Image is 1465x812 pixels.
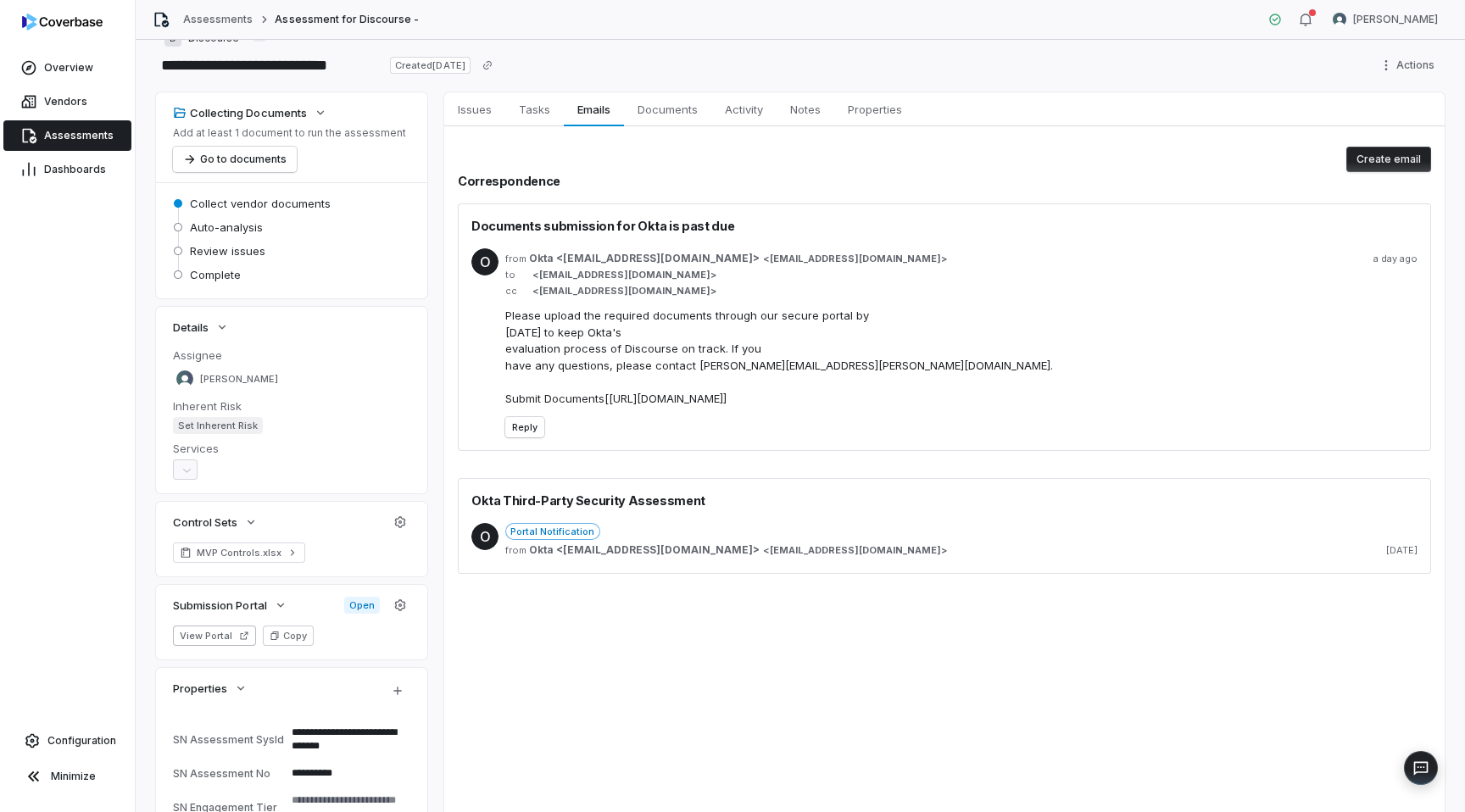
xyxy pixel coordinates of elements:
[44,61,93,75] span: Overview
[783,98,827,120] span: Notes
[3,120,131,151] a: Assessments
[173,126,406,140] p: Add at least 1 document to run the assessment
[168,312,234,342] button: Details
[3,53,131,83] a: Overview
[3,154,131,185] a: Dashboards
[770,253,941,265] span: [EMAIL_ADDRESS][DOMAIN_NAME]
[7,759,128,793] button: Minimize
[1346,147,1431,172] button: Create email
[344,597,380,614] span: Open
[173,417,263,434] span: Set Inherent Risk
[168,590,292,620] button: Submission Portal
[505,544,522,557] span: from
[263,626,314,646] button: Copy
[168,673,253,704] button: Properties
[173,398,410,414] dt: Inherent Risk
[168,507,263,537] button: Control Sets
[471,248,499,275] span: O
[173,767,285,780] div: SN Assessment No
[173,542,305,563] a: MVP Controls.xlsx
[173,147,297,172] button: Go to documents
[173,320,209,335] span: Details
[44,163,106,176] span: Dashboards
[176,370,193,387] img: Sayantan Bhattacherjee avatar
[47,734,116,748] span: Configuration
[451,98,499,120] span: Issues
[505,269,522,281] span: to
[529,252,947,265] span: >
[173,733,285,746] div: SN Assessment SysId
[763,253,770,265] span: <
[472,50,503,81] button: Copy link
[1353,13,1438,26] span: [PERSON_NAME]
[190,243,265,259] span: Review issues
[505,417,544,437] button: Reply
[841,98,909,120] span: Properties
[718,98,770,120] span: Activity
[763,544,770,557] span: <
[173,681,227,696] span: Properties
[1333,13,1346,26] img: Sayantan Bhattacherjee avatar
[539,269,710,281] span: [EMAIL_ADDRESS][DOMAIN_NAME]
[173,441,410,456] dt: Services
[3,86,131,117] a: Vendors
[631,98,705,120] span: Documents
[471,523,499,550] span: O
[197,546,281,559] span: MVP Controls.xlsx
[168,97,332,128] button: Collecting Documents
[532,269,539,281] span: <
[529,252,760,265] span: Okta <[EMAIL_ADDRESS][DOMAIN_NAME]>
[529,543,947,557] span: >
[505,523,600,540] span: Portal Notification
[190,267,241,282] span: Complete
[1373,253,1418,265] span: a day ago
[183,13,253,26] a: Assessments
[458,172,1431,190] h2: Correspondence
[505,308,1418,407] div: Please upload the required documents through our secure portal by [DATE] to keep Okta's evaluatio...
[529,269,716,281] span: >
[390,57,470,74] span: Created [DATE]
[532,285,539,298] span: <
[173,598,267,613] span: Submission Portal
[471,217,734,235] span: Documents submission for Okta is past due
[770,544,941,557] span: [EMAIL_ADDRESS][DOMAIN_NAME]
[529,285,716,298] span: >
[190,220,263,235] span: Auto-analysis
[173,348,410,363] dt: Assignee
[275,13,419,26] span: Assessment for Discourse -
[471,492,705,509] span: Okta Third-Party Security Assessment
[1374,53,1445,78] button: Actions
[1323,7,1448,32] button: Sayantan Bhattacherjee avatar[PERSON_NAME]
[1386,544,1418,557] span: [DATE]
[44,129,114,142] span: Assessments
[505,285,522,298] span: cc
[529,543,760,557] span: Okta <[EMAIL_ADDRESS][DOMAIN_NAME]>
[173,514,237,530] span: Control Sets
[539,285,710,298] span: [EMAIL_ADDRESS][DOMAIN_NAME]
[44,95,87,108] span: Vendors
[51,770,96,783] span: Minimize
[512,98,557,120] span: Tasks
[22,14,103,31] img: logo-D7KZi-bG.svg
[7,726,128,756] a: Configuration
[173,105,307,120] div: Collecting Documents
[505,253,522,265] span: from
[173,626,256,646] button: View Portal
[571,98,616,120] span: Emails
[190,196,331,211] span: Collect vendor documents
[200,373,278,386] span: [PERSON_NAME]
